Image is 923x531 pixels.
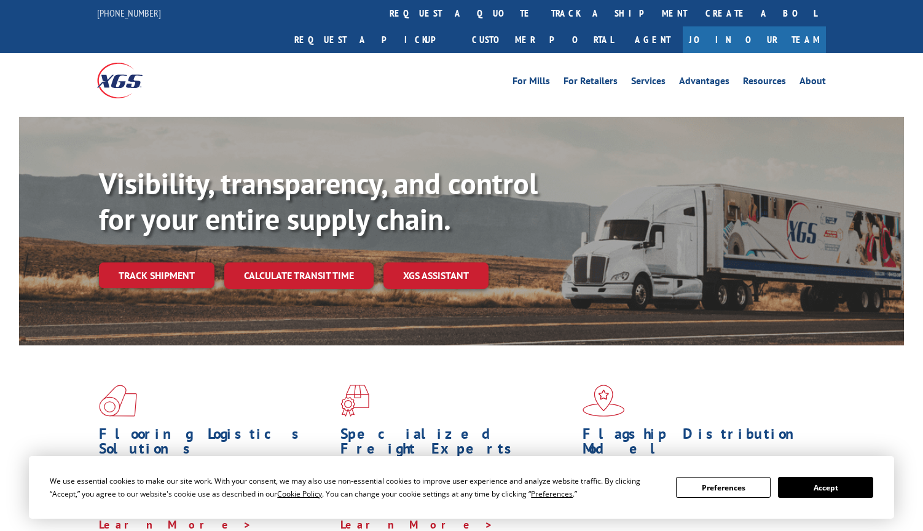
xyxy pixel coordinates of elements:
[340,427,573,462] h1: Specialized Freight Experts
[513,76,550,90] a: For Mills
[340,385,369,417] img: xgs-icon-focused-on-flooring-red
[623,26,683,53] a: Agent
[631,76,666,90] a: Services
[583,385,625,417] img: xgs-icon-flagship-distribution-model-red
[277,489,322,499] span: Cookie Policy
[97,7,161,19] a: [PHONE_NUMBER]
[99,164,538,238] b: Visibility, transparency, and control for your entire supply chain.
[564,76,618,90] a: For Retailers
[799,76,826,90] a: About
[29,456,894,519] div: Cookie Consent Prompt
[531,489,573,499] span: Preferences
[99,385,137,417] img: xgs-icon-total-supply-chain-intelligence-red
[285,26,463,53] a: Request a pickup
[383,262,489,289] a: XGS ASSISTANT
[683,26,826,53] a: Join Our Team
[99,427,331,462] h1: Flooring Logistics Solutions
[583,427,815,462] h1: Flagship Distribution Model
[50,474,661,500] div: We use essential cookies to make our site work. With your consent, we may also use non-essential ...
[743,76,786,90] a: Resources
[99,262,214,288] a: Track shipment
[463,26,623,53] a: Customer Portal
[224,262,374,289] a: Calculate transit time
[676,477,771,498] button: Preferences
[778,477,873,498] button: Accept
[679,76,729,90] a: Advantages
